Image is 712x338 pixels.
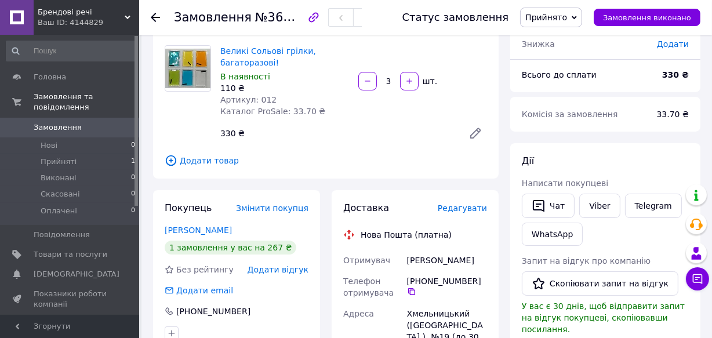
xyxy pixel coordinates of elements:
span: Запит на відгук про компанію [522,256,651,266]
span: Скасовані [41,189,80,199]
span: №366358308 [255,10,337,24]
a: Редагувати [464,122,487,145]
span: Дії [522,155,534,166]
div: шт. [420,75,438,87]
span: Всього до сплати [522,70,597,79]
div: Додати email [164,285,234,296]
span: У вас є 30 днів, щоб відправити запит на відгук покупцеві, скопіювавши посилання. [522,301,685,334]
div: [PHONE_NUMBER] [407,275,487,296]
span: Додати товар [165,154,487,167]
span: Редагувати [438,203,487,213]
span: Артикул: 012 [220,95,277,104]
span: Отримувач [343,256,390,265]
span: Написати покупцеві [522,179,608,188]
span: Виконані [41,173,77,183]
span: 0 [131,206,135,216]
div: 330 ₴ [216,125,459,141]
div: [PHONE_NUMBER] [175,306,252,317]
b: 330 ₴ [662,70,689,79]
span: Нові [41,140,57,151]
span: 33.70 ₴ [657,110,689,119]
span: Брендові речі [38,7,125,17]
span: Товари та послуги [34,249,107,260]
div: Статус замовлення [402,12,509,23]
a: WhatsApp [522,223,583,246]
div: Повернутися назад [151,12,160,23]
span: 1 [131,157,135,167]
span: Додати [657,39,689,49]
span: Оплачені [41,206,77,216]
span: Прийнято [525,13,567,22]
span: Прийняті [41,157,77,167]
span: Додати відгук [248,265,308,274]
span: Адреса [343,309,374,318]
span: 0 [131,140,135,151]
input: Пошук [6,41,136,61]
span: Каталог ProSale: 33.70 ₴ [220,107,325,116]
span: Замовлення та повідомлення [34,92,139,112]
div: Нова Пошта (платна) [358,229,455,241]
button: Скопіювати запит на відгук [522,271,678,296]
a: Telegram [625,194,682,218]
div: Додати email [175,285,234,296]
button: Замовлення виконано [594,9,700,26]
img: Великі Сольові грілки, багаторазові! [165,49,210,89]
span: Повідомлення [34,230,90,240]
span: 0 [131,173,135,183]
span: Замовлення виконано [603,13,691,22]
span: Доставка [343,202,389,213]
span: Знижка [522,39,555,49]
span: Без рейтингу [176,265,234,274]
span: Телефон отримувача [343,277,394,297]
span: Головна [34,72,66,82]
div: 1 замовлення у вас на 267 ₴ [165,241,296,255]
span: Показники роботи компанії [34,289,107,310]
button: Чат [522,194,575,218]
span: Замовлення [174,10,252,24]
div: 110 ₴ [220,82,349,94]
span: В наявності [220,72,270,81]
span: 0 [131,189,135,199]
div: Ваш ID: 4144829 [38,17,139,28]
button: Чат з покупцем [686,267,709,290]
a: [PERSON_NAME] [165,226,232,235]
span: Замовлення [34,122,82,133]
div: [PERSON_NAME] [405,250,489,271]
span: Комісія за замовлення [522,110,618,119]
span: [DEMOGRAPHIC_DATA] [34,269,119,279]
a: Великі Сольові грілки, багаторазові! [220,46,316,67]
span: Покупець [165,202,212,213]
span: Змінити покупця [236,203,308,213]
a: Viber [579,194,620,218]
